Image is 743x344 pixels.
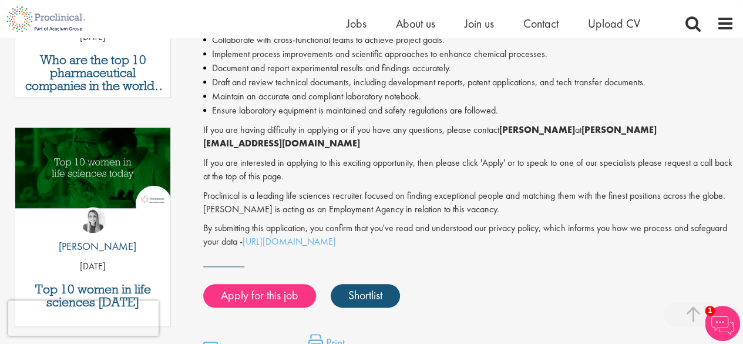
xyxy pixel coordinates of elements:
a: Upload CV [588,16,640,31]
a: Who are the top 10 pharmaceutical companies in the world? (2025) [21,54,164,92]
a: [URL][DOMAIN_NAME] [243,235,336,248]
a: Hannah Burke [PERSON_NAME] [50,207,136,260]
iframe: reCAPTCHA [8,300,159,336]
p: [PERSON_NAME] [50,239,136,254]
span: 1 [705,306,715,316]
p: [DATE] [15,260,170,273]
img: Top 10 women in life sciences today [15,128,170,208]
li: Implement process improvements and scientific approaches to enhance chemical processes. [203,47,734,61]
li: Ensure laboratory equipment is maintained and safety regulations are followed. [203,103,734,118]
li: Document and report experimental results and findings accurately. [203,61,734,75]
strong: [PERSON_NAME] [499,123,574,136]
a: About us [396,16,435,31]
a: Top 10 women in life sciences [DATE] [21,283,164,309]
li: Maintain an accurate and compliant laboratory notebook. [203,89,734,103]
a: Apply for this job [203,284,316,308]
a: Join us [465,16,494,31]
img: Hannah Burke [80,207,106,233]
img: Chatbot [705,306,740,341]
li: Draft and review technical documents, including development reports, patent applications, and tec... [203,75,734,89]
p: If you are having difficulty in applying or if you have any questions, please contact at [203,123,734,151]
a: Contact [523,16,559,31]
p: By submitting this application, you confirm that you've read and understood our privacy policy, w... [203,222,734,249]
strong: [PERSON_NAME][EMAIL_ADDRESS][DOMAIN_NAME] [203,123,656,149]
li: Collaborate with cross-functional teams to achieve project goals. [203,33,734,47]
a: Link to a post [15,128,170,232]
p: Proclinical is a leading life sciences recruiter focused on finding exceptional people and matchi... [203,189,734,216]
a: Shortlist [331,284,400,308]
a: Jobs [347,16,367,31]
p: If you are interested in applying to this exciting opportunity, then please click 'Apply' or to s... [203,156,734,183]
